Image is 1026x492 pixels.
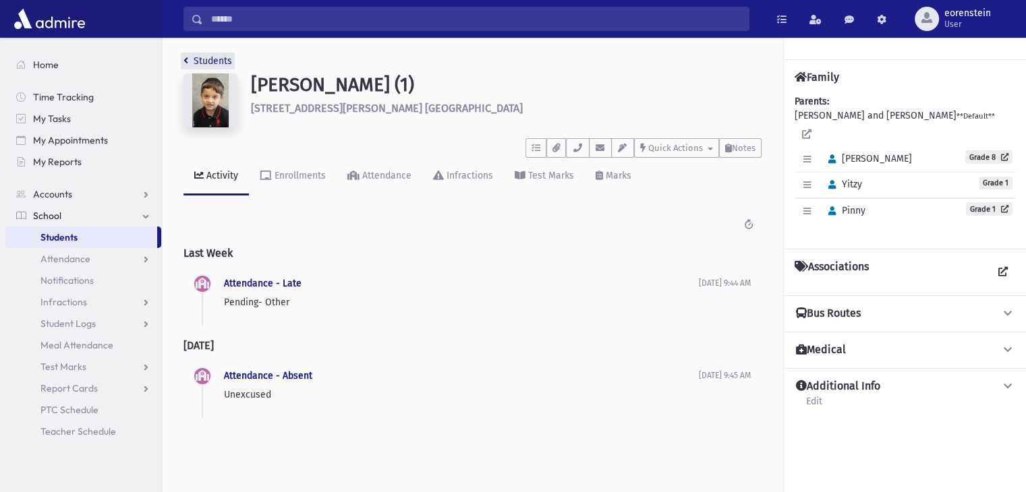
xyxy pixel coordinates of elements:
a: Attendance - Late [224,278,302,289]
span: My Reports [33,156,82,168]
a: Attendance - Absent [224,370,312,381]
a: Infractions [422,158,504,195]
a: Test Marks [504,158,585,195]
span: Accounts [33,188,72,200]
a: PTC Schedule [5,399,161,421]
a: Enrollments [249,158,337,195]
button: Additional Info [795,379,1015,394]
a: Infractions [5,291,161,313]
a: Marks [585,158,642,195]
a: School [5,205,161,226]
span: Meal Attendance [40,339,113,351]
span: Time Tracking [33,91,94,103]
a: View all Associations [991,260,1015,284]
a: Accounts [5,183,161,205]
p: Unexcused [224,388,699,402]
a: Meal Attendance [5,334,161,356]
a: My Tasks [5,108,161,129]
a: Attendance [5,248,161,270]
h2: Last Week [183,236,762,270]
b: Parents: [795,96,829,107]
a: Attendance [337,158,422,195]
span: eorenstein [944,8,991,19]
span: [DATE] 9:45 AM [699,371,751,380]
h4: Bus Routes [796,307,861,321]
h2: [DATE] [183,328,762,363]
a: Report Cards [5,377,161,399]
a: Home [5,54,161,75]
h4: Family [795,71,839,84]
input: Search [203,7,749,31]
div: Attendance [360,170,411,181]
div: Test Marks [525,170,574,181]
div: Activity [204,170,238,181]
span: [DATE] 9:44 AM [699,278,751,288]
div: Marks [603,170,631,181]
a: My Reports [5,151,161,173]
a: Teacher Schedule [5,421,161,442]
a: Edit [805,394,823,418]
a: Students [183,55,232,67]
span: Infractions [40,296,87,308]
a: Grade 8 [965,150,1013,164]
a: Activity [183,158,249,195]
div: [PERSON_NAME] and [PERSON_NAME] [795,94,1015,238]
a: Students [5,226,157,248]
a: Grade 1 [966,202,1013,216]
span: My Tasks [33,113,71,125]
p: Pending- Other [224,295,699,309]
button: Quick Actions [634,138,719,158]
nav: breadcrumb [183,54,232,73]
div: Infractions [444,170,493,181]
span: Quick Actions [648,143,703,153]
a: Notifications [5,270,161,291]
span: Home [33,59,59,71]
span: Teacher Schedule [40,425,116,437]
button: Notes [719,138,762,158]
span: Students [40,231,78,243]
span: Yitzy [822,179,862,190]
div: Enrollments [272,170,326,181]
span: Notifications [40,274,94,286]
span: School [33,210,61,222]
h1: [PERSON_NAME] (1) [251,73,762,96]
span: User [944,19,991,30]
span: Grade 1 [979,177,1013,189]
span: Test Marks [40,361,86,373]
h4: Additional Info [796,379,880,394]
h6: [STREET_ADDRESS][PERSON_NAME] [GEOGRAPHIC_DATA] [251,102,762,115]
span: My Appointments [33,134,108,146]
a: Test Marks [5,356,161,377]
button: Bus Routes [795,307,1015,321]
span: Student Logs [40,317,96,330]
span: Pinny [822,205,865,216]
span: Report Cards [40,382,98,394]
img: AdmirePro [11,5,88,32]
button: Medical [795,343,1015,357]
span: Attendance [40,253,90,265]
h4: Associations [795,260,869,284]
a: My Appointments [5,129,161,151]
a: Time Tracking [5,86,161,108]
a: Student Logs [5,313,161,334]
span: [PERSON_NAME] [822,153,912,164]
span: PTC Schedule [40,404,98,416]
h4: Medical [796,343,846,357]
span: Notes [732,143,756,153]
